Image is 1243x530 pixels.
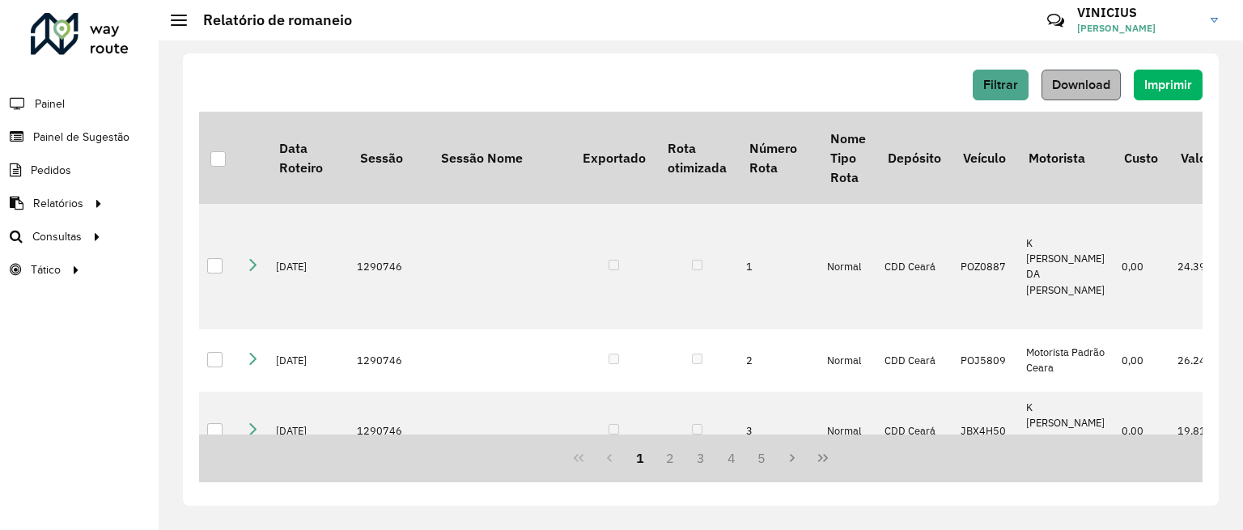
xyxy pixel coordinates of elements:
td: Normal [819,204,876,329]
button: 2 [655,443,685,473]
span: Pedidos [31,162,71,179]
span: Tático [31,261,61,278]
span: Imprimir [1144,78,1192,91]
td: K [PERSON_NAME] DA [PERSON_NAME] [1018,392,1114,470]
button: 3 [685,443,716,473]
td: Normal [819,392,876,470]
th: Exportado [571,112,656,204]
h3: VINICIUS [1077,5,1198,20]
span: Painel de Sugestão [33,129,129,146]
th: Nome Tipo Rota [819,112,876,204]
th: Motorista [1018,112,1114,204]
td: CDD Ceará [876,392,952,470]
td: POZ0887 [952,204,1018,329]
th: Data Roteiro [268,112,349,204]
td: 2 [738,329,819,392]
td: JBX4H50 [952,392,1018,470]
td: 1290746 [349,392,430,470]
button: Download [1041,70,1121,100]
th: Rota otimizada [656,112,737,204]
span: Filtrar [983,78,1018,91]
span: [PERSON_NAME] [1077,21,1198,36]
td: 3 [738,392,819,470]
td: 1290746 [349,329,430,392]
h2: Relatório de romaneio [187,11,352,29]
td: Motorista Padrão Ceara [1018,329,1114,392]
td: 24.398,39 [1169,204,1237,329]
th: Depósito [876,112,952,204]
th: Número Rota [738,112,819,204]
td: 0,00 [1114,329,1169,392]
td: POJ5809 [952,329,1018,392]
td: 1290746 [349,204,430,329]
button: 5 [747,443,778,473]
button: Filtrar [973,70,1029,100]
td: 1 [738,204,819,329]
button: Next Page [777,443,808,473]
td: Normal [819,329,876,392]
span: Download [1052,78,1110,91]
td: 26.247,15 [1169,329,1237,392]
a: Contato Rápido [1038,3,1073,38]
td: [DATE] [268,392,349,470]
span: Relatórios [33,195,83,212]
td: 19.813,05 [1169,392,1237,470]
th: Veículo [952,112,1018,204]
th: Valor [1169,112,1237,204]
button: Last Page [808,443,838,473]
td: K [PERSON_NAME] DA [PERSON_NAME] [1018,204,1114,329]
button: 4 [716,443,747,473]
th: Sessão [349,112,430,204]
th: Sessão Nome [430,112,571,204]
td: 0,00 [1114,392,1169,470]
th: Custo [1114,112,1169,204]
span: Consultas [32,228,82,245]
td: CDD Ceará [876,204,952,329]
span: Painel [35,95,65,112]
td: [DATE] [268,204,349,329]
button: 1 [625,443,655,473]
td: CDD Ceará [876,329,952,392]
td: 0,00 [1114,204,1169,329]
button: Imprimir [1134,70,1203,100]
td: [DATE] [268,329,349,392]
